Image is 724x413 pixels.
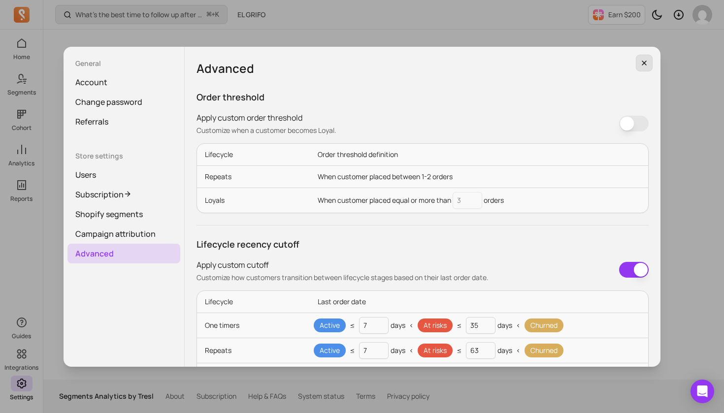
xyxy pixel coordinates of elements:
[67,204,180,224] a: Shopify segments
[418,344,453,357] span: At risks
[310,144,648,165] p: Order threshold definition
[197,112,336,124] p: Apply custom order threshold
[457,346,462,355] p: ≤
[197,166,310,188] p: Repeats
[197,291,310,313] p: Lifecycle
[197,59,649,78] h5: Advanced
[418,318,453,332] span: At risks
[314,318,346,332] span: Active
[350,346,355,355] p: ≤
[409,320,414,330] p: <
[205,320,314,330] p: One timers
[497,346,512,355] p: days
[318,192,504,209] p: When customer placed equal or more than orders
[197,259,489,271] p: Apply custom cutoff
[391,346,405,355] p: days
[67,151,180,161] p: Store settings
[67,185,180,204] a: Subscription
[197,237,299,251] p: Lifecycle recency cutoff
[691,380,714,403] div: Open Intercom Messenger
[67,165,180,185] a: Users
[525,344,563,357] span: Churned
[67,112,180,131] a: Referrals
[197,273,489,283] p: Customize how customers transition between lifecycle stages based on their last order date.
[67,224,180,244] a: Campaign attribution
[197,126,336,135] p: Customize when a customer becomes Loyal.
[67,72,180,92] a: Account
[457,320,462,330] p: ≤
[350,320,355,330] p: ≤
[67,244,180,263] a: Advanced
[525,318,563,332] span: Churned
[310,291,648,313] p: Last order date
[205,346,314,355] p: Repeats
[497,320,512,330] p: days
[391,320,405,330] p: days
[67,59,180,68] p: General
[516,346,521,355] p: <
[197,190,310,211] p: Loyals
[310,166,648,188] p: When customer placed between 1- orders
[314,344,346,357] span: Active
[197,144,310,165] p: Lifecycle
[197,90,649,104] p: Order threshold
[427,172,431,181] span: 2
[409,346,414,355] p: <
[67,92,180,112] a: Change password
[516,320,521,330] p: <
